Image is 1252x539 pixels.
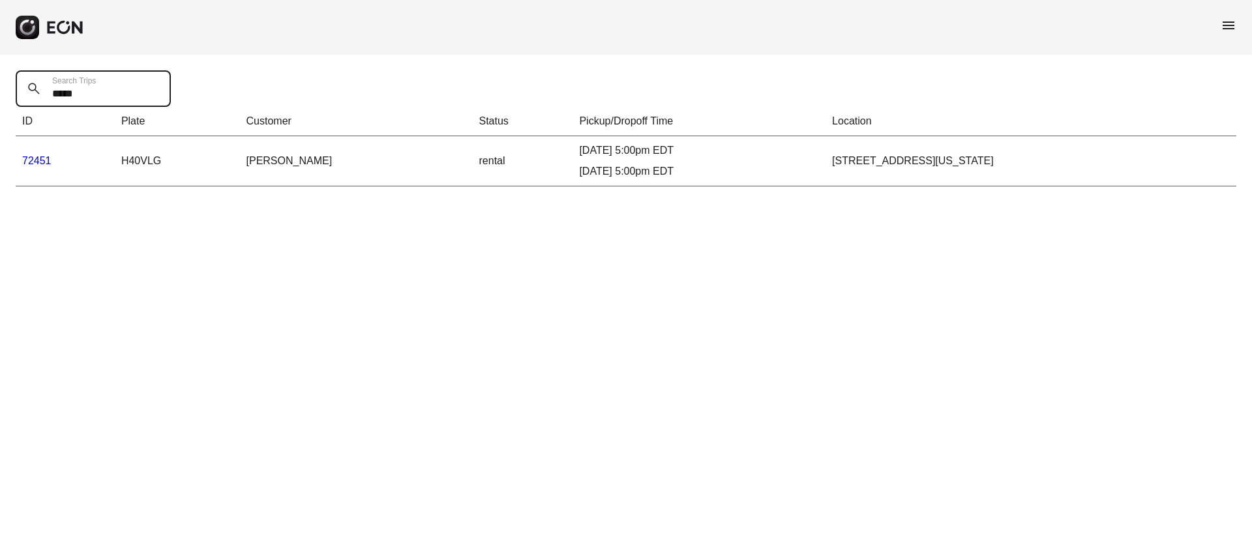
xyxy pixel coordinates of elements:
label: Search Trips [52,76,96,86]
th: ID [16,107,115,136]
th: Location [826,107,1236,136]
div: [DATE] 5:00pm EDT [579,143,819,158]
td: [STREET_ADDRESS][US_STATE] [826,136,1236,186]
th: Customer [240,107,473,136]
th: Plate [115,107,240,136]
th: Pickup/Dropoff Time [573,107,826,136]
th: Status [473,107,573,136]
div: [DATE] 5:00pm EDT [579,164,819,179]
td: H40VLG [115,136,240,186]
td: [PERSON_NAME] [240,136,473,186]
td: rental [473,136,573,186]
span: menu [1221,18,1236,33]
a: 72451 [22,155,52,166]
